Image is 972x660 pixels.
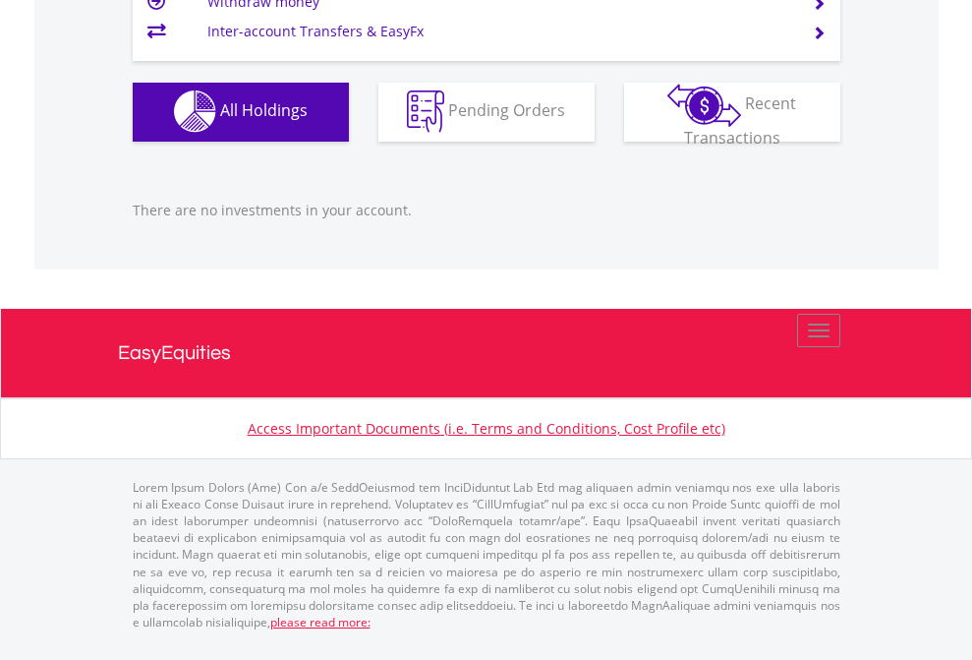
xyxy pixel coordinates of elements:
img: transactions-zar-wht.png [667,84,741,127]
a: Access Important Documents (i.e. Terms and Conditions, Cost Profile etc) [248,419,725,438]
a: please read more: [270,614,371,630]
button: Pending Orders [378,83,595,142]
a: EasyEquities [118,309,855,397]
span: Pending Orders [448,99,565,121]
img: holdings-wht.png [174,90,216,133]
img: pending_instructions-wht.png [407,90,444,133]
p: Lorem Ipsum Dolors (Ame) Con a/e SeddOeiusmod tem InciDiduntut Lab Etd mag aliquaen admin veniamq... [133,479,840,630]
button: All Holdings [133,83,349,142]
p: There are no investments in your account. [133,201,840,220]
span: Recent Transactions [684,92,797,149]
button: Recent Transactions [624,83,840,142]
span: All Holdings [220,99,308,121]
td: Inter-account Transfers & EasyFx [207,17,788,46]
